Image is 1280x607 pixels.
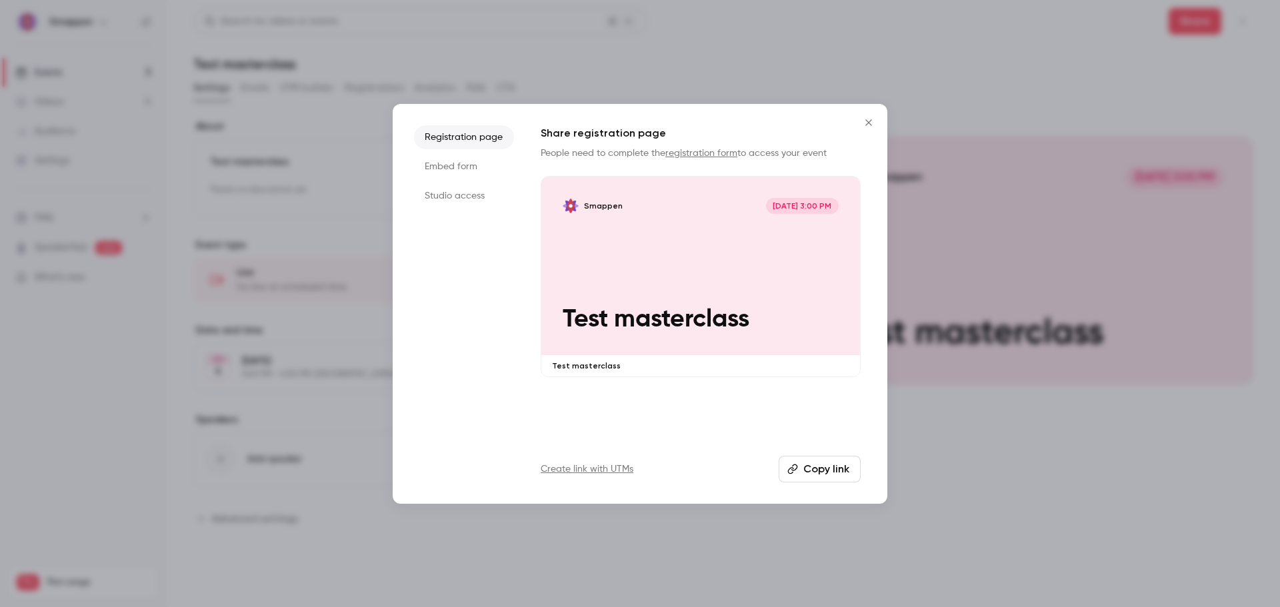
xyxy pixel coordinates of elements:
[766,198,839,214] span: [DATE] 3:00 PM
[665,149,737,158] a: registration form
[541,462,633,476] a: Create link with UTMs
[414,155,514,179] li: Embed form
[779,456,861,482] button: Copy link
[414,184,514,208] li: Studio access
[563,198,579,214] img: Test masterclass
[541,147,861,160] p: People need to complete the to access your event
[855,109,882,136] button: Close
[584,201,623,211] p: Smappen
[541,176,861,378] a: Test masterclassSmappen[DATE] 3:00 PMTest masterclassTest masterclass
[414,125,514,149] li: Registration page
[552,360,849,371] p: Test masterclass
[541,125,861,141] h1: Share registration page
[563,305,839,334] p: Test masterclass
